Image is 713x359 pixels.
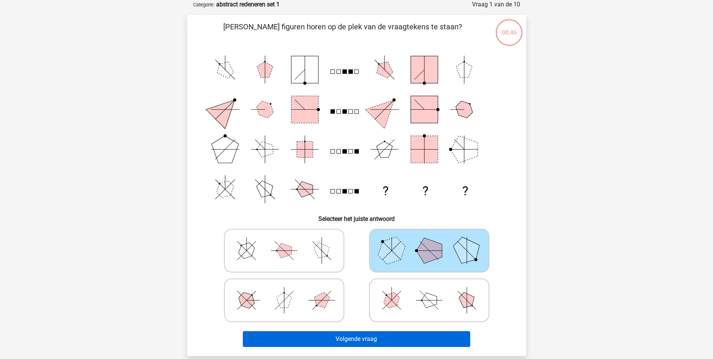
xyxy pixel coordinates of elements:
[216,1,280,8] strong: abstract redeneren set 1
[422,184,428,198] text: ?
[199,209,514,222] h6: Selecteer het juiste antwoord
[462,184,468,198] text: ?
[495,18,523,37] div: 08:46
[243,331,470,347] button: Volgende vraag
[193,2,215,8] small: Categorie:
[199,21,486,44] p: [PERSON_NAME] figuren horen op de plek van de vraagtekens te staan?
[382,184,388,198] text: ?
